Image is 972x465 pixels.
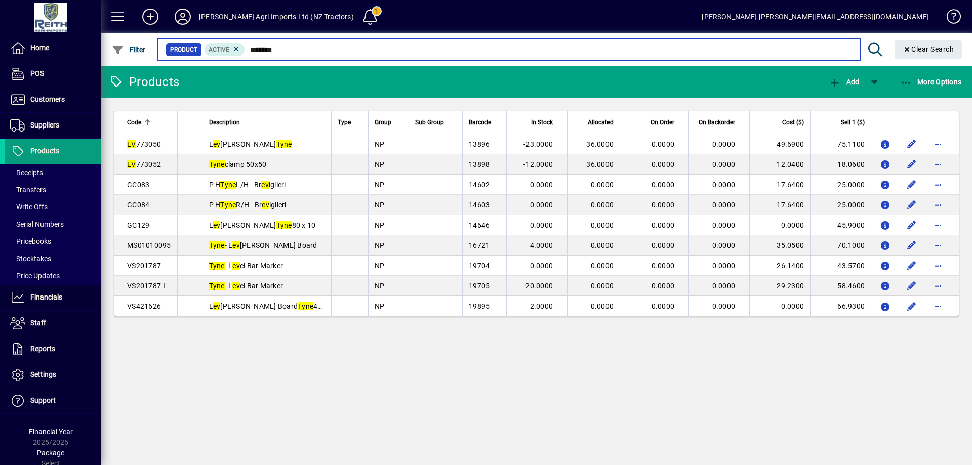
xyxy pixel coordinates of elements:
[749,276,810,296] td: 29.2300
[652,201,675,209] span: 0.0000
[525,282,553,290] span: 20.0000
[5,336,101,362] a: Reports
[209,282,225,290] em: Tyne
[5,362,101,388] a: Settings
[699,117,735,128] span: On Backorder
[591,201,614,209] span: 0.0000
[749,215,810,235] td: 0.0000
[30,95,65,103] span: Customers
[5,164,101,181] a: Receipts
[375,117,391,128] span: Group
[10,220,64,228] span: Serial Numbers
[652,221,675,229] span: 0.0000
[469,262,490,270] span: 19704
[749,195,810,215] td: 17.6400
[930,217,946,233] button: More options
[469,117,491,128] span: Barcode
[375,160,385,168] span: NP
[127,221,149,229] span: GC129
[10,168,43,177] span: Receipts
[5,267,101,284] a: Price Updates
[276,221,292,229] em: Tyne
[810,175,871,195] td: 25.0000
[712,262,736,270] span: 0.0000
[652,181,675,189] span: 0.0000
[712,160,736,168] span: 0.0000
[810,256,871,276] td: 43.5700
[930,136,946,152] button: More options
[531,117,553,128] span: In Stock
[651,117,674,128] span: On Order
[127,262,161,270] span: VS201787
[530,302,553,310] span: 2.0000
[904,197,920,213] button: Edit
[904,258,920,274] button: Edit
[338,117,362,128] div: Type
[930,298,946,314] button: More options
[10,255,51,263] span: Stocktakes
[810,134,871,154] td: 75.1100
[530,181,553,189] span: 0.0000
[826,73,862,91] button: Add
[469,302,490,310] span: 19895
[220,201,236,209] em: Tyne
[810,276,871,296] td: 58.4600
[591,262,614,270] span: 0.0000
[213,302,221,310] em: ev
[5,35,101,61] a: Home
[415,117,456,128] div: Sub Group
[276,140,292,148] em: Tyne
[749,296,810,316] td: 0.0000
[209,302,350,310] span: L [PERSON_NAME] Board 45 x 10mm
[469,201,490,209] span: 14603
[702,9,929,25] div: [PERSON_NAME] [PERSON_NAME][EMAIL_ADDRESS][DOMAIN_NAME]
[652,282,675,290] span: 0.0000
[652,262,675,270] span: 0.0000
[712,140,736,148] span: 0.0000
[209,201,287,209] span: P H R/H - Br iglieri
[5,113,101,138] a: Suppliers
[898,73,964,91] button: More Options
[591,302,614,310] span: 0.0000
[588,117,614,128] span: Allocated
[712,241,736,249] span: 0.0000
[469,140,490,148] span: 13896
[749,175,810,195] td: 17.6400
[530,221,553,229] span: 0.0000
[652,241,675,249] span: 0.0000
[530,241,553,249] span: 4.0000
[127,282,166,290] span: VS201787-I
[127,117,141,128] span: Code
[261,181,269,189] em: ev
[712,302,736,310] span: 0.0000
[930,258,946,274] button: More options
[586,140,614,148] span: 36.0000
[930,278,946,294] button: More options
[127,241,171,249] span: MS01010095
[375,181,385,189] span: NP
[375,262,385,270] span: NP
[298,302,313,310] em: Tyne
[695,117,744,128] div: On Backorder
[5,233,101,250] a: Pricebooks
[109,74,179,90] div: Products
[10,272,60,280] span: Price Updates
[5,87,101,112] a: Customers
[903,45,954,53] span: Clear Search
[782,117,804,128] span: Cost ($)
[209,117,325,128] div: Description
[530,201,553,209] span: 0.0000
[523,160,553,168] span: -12.0000
[5,285,101,310] a: Financials
[109,40,148,59] button: Filter
[232,241,240,249] em: ev
[167,8,199,26] button: Profile
[127,140,136,148] em: EV
[469,117,500,128] div: Barcode
[829,78,859,86] span: Add
[375,140,385,148] span: NP
[10,203,48,211] span: Write Offs
[262,201,269,209] em: ev
[930,177,946,193] button: More options
[209,241,317,249] span: - L [PERSON_NAME] Board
